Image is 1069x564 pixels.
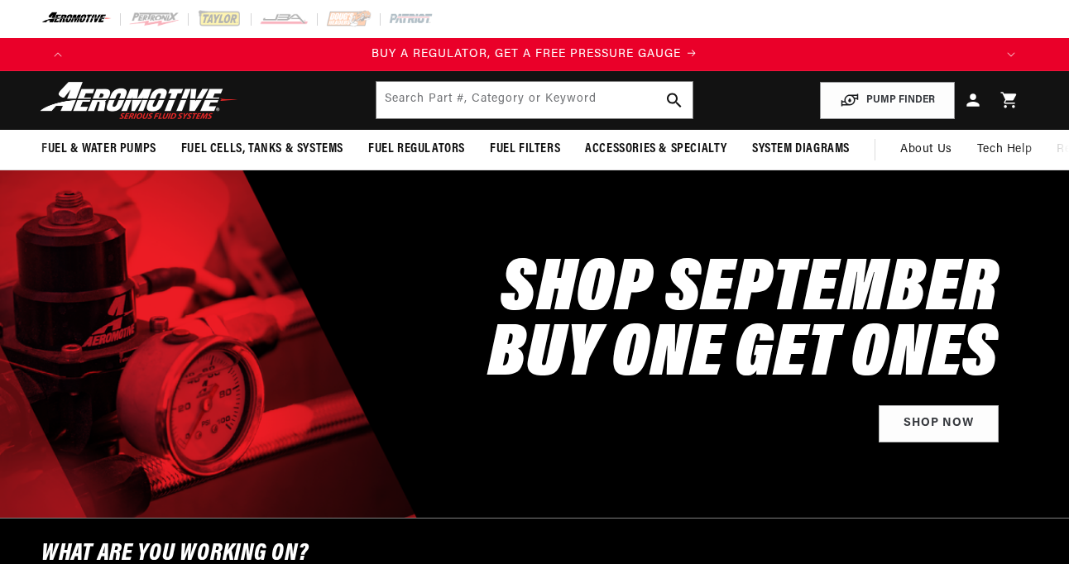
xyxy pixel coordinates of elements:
[41,38,74,71] button: Translation missing: en.sections.announcements.previous_announcement
[995,38,1028,71] button: Translation missing: en.sections.announcements.next_announcement
[965,130,1044,170] summary: Tech Help
[74,45,995,64] div: Announcement
[752,141,850,158] span: System Diagrams
[820,82,955,119] button: PUMP FINDER
[169,130,356,169] summary: Fuel Cells, Tanks & Systems
[488,259,999,390] h2: SHOP SEPTEMBER BUY ONE GET ONES
[490,141,560,158] span: Fuel Filters
[879,405,999,442] a: Shop Now
[356,130,477,169] summary: Fuel Regulators
[900,143,952,155] span: About Us
[36,81,242,120] img: Aeromotive
[74,45,995,64] div: 1 of 4
[585,141,727,158] span: Accessories & Specialty
[477,130,573,169] summary: Fuel Filters
[368,141,465,158] span: Fuel Regulators
[372,48,681,60] span: BUY A REGULATOR, GET A FREE PRESSURE GAUGE
[977,141,1032,159] span: Tech Help
[29,130,169,169] summary: Fuel & Water Pumps
[181,141,343,158] span: Fuel Cells, Tanks & Systems
[573,130,740,169] summary: Accessories & Specialty
[656,82,693,118] button: search button
[41,141,156,158] span: Fuel & Water Pumps
[740,130,862,169] summary: System Diagrams
[74,45,995,64] a: BUY A REGULATOR, GET A FREE PRESSURE GAUGE
[376,82,693,118] input: Search by Part Number, Category or Keyword
[888,130,965,170] a: About Us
